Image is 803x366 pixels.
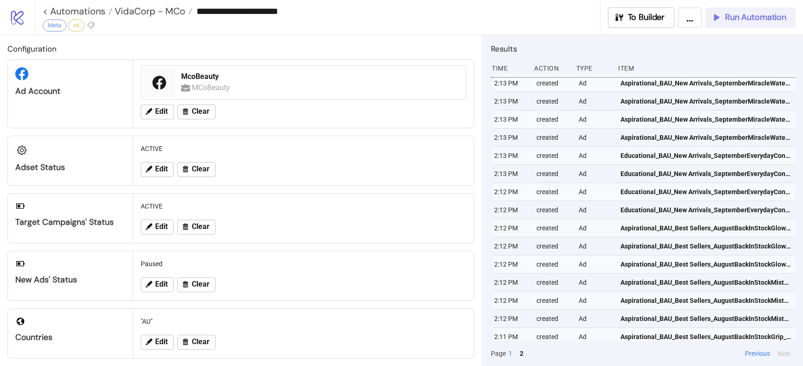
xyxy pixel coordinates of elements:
[535,237,571,255] div: created
[181,72,460,82] div: McoBeauty
[15,86,125,97] div: Ad Account
[15,274,125,285] div: New Ads' Status
[578,111,614,128] div: Ad
[535,274,571,291] div: created
[620,96,791,106] span: Aspirational_BAU_New Arrivals_SeptemberMiracleWaterCream_Polished_Carousel - Image_20250904_ANZ
[620,150,791,161] span: Educational_BAU_New Arrivals_SeptemberEverydayContourStick_Polished_Video_20250904_ANZ
[493,328,529,346] div: 2:11 PM
[15,217,125,228] div: Target Campaigns' Status
[620,201,791,219] a: Educational_BAU_New Arrivals_SeptemberEverydayContourStick_Polished_Video_20250904_ANZ
[535,111,571,128] div: created
[493,274,529,291] div: 2:12 PM
[535,328,571,346] div: created
[620,328,791,346] a: Aspirational_BAU_Best Sellers_AugustBackInStockGrip_Polished_Image_20250814_ANZ
[493,165,529,183] div: 2:13 PM
[493,92,529,110] div: 2:13 PM
[620,132,791,143] span: Aspirational_BAU_New Arrivals_SeptemberMiracleWaterCream_Polished_Carousel - Image_20250904_ANZ
[491,59,527,77] div: Time
[620,277,791,288] span: Aspirational_BAU_Best Sellers_AugustBackInStockMist_Polished_Image_20250814_ANZ
[578,292,614,309] div: Ad
[535,165,571,183] div: created
[7,43,474,55] h2: Configuration
[620,92,791,110] a: Aspirational_BAU_New Arrivals_SeptemberMiracleWaterCream_Polished_Carousel - Image_20250904_ANZ
[493,74,529,92] div: 2:13 PM
[620,219,791,237] a: Aspirational_BAU_Best Sellers_AugustBackInStockGlow_Polished_Image_20250814_ANZ
[617,59,796,77] div: Item
[141,105,174,119] button: Edit
[177,335,215,350] button: Clear
[535,310,571,327] div: created
[578,147,614,164] div: Ad
[491,43,796,55] h2: Results
[141,335,174,350] button: Edit
[137,197,470,215] div: ACTIVE
[141,220,174,235] button: Edit
[43,20,66,32] div: Meta
[578,92,614,110] div: Ad
[578,255,614,273] div: Ad
[578,165,614,183] div: Ad
[535,92,571,110] div: created
[155,165,168,173] span: Edit
[141,277,174,292] button: Edit
[493,219,529,237] div: 2:12 PM
[608,7,675,28] button: To Builder
[177,220,215,235] button: Clear
[155,280,168,288] span: Edit
[578,328,614,346] div: Ad
[578,201,614,219] div: Ad
[578,237,614,255] div: Ad
[192,338,209,346] span: Clear
[620,237,791,255] a: Aspirational_BAU_Best Sellers_AugustBackInStockGlow_Polished_Image_20250814_ANZ
[620,169,791,179] span: Educational_BAU_New Arrivals_SeptemberEverydayContourStick_Polished_Video_20250904_ANZ
[137,313,470,330] div: "AU"
[578,274,614,291] div: Ad
[535,129,571,146] div: created
[192,165,209,173] span: Clear
[141,162,174,177] button: Edit
[620,274,791,291] a: Aspirational_BAU_Best Sellers_AugustBackInStockMist_Polished_Image_20250814_ANZ
[678,7,702,28] button: ...
[620,187,791,197] span: Educational_BAU_New Arrivals_SeptemberEverydayContourStick_Polished_Video_20250904_ANZ
[15,332,125,343] div: Countries
[578,310,614,327] div: Ad
[578,219,614,237] div: Ad
[620,114,791,124] span: Aspirational_BAU_New Arrivals_SeptemberMiracleWaterCream_Polished_Carousel - Image_20250904_ANZ
[517,348,526,359] button: 2
[578,183,614,201] div: Ad
[620,147,791,164] a: Educational_BAU_New Arrivals_SeptemberEverydayContourStick_Polished_Video_20250904_ANZ
[620,165,791,183] a: Educational_BAU_New Arrivals_SeptemberEverydayContourStick_Polished_Video_20250904_ANZ
[620,183,791,201] a: Educational_BAU_New Arrivals_SeptemberEverydayContourStick_Polished_Video_20250904_ANZ
[620,78,791,88] span: Aspirational_BAU_New Arrivals_SeptemberMiracleWaterCream_Polished_Carousel - Image_20250904_ANZ
[192,280,209,288] span: Clear
[493,310,529,327] div: 2:12 PM
[535,74,571,92] div: created
[493,237,529,255] div: 2:12 PM
[493,255,529,273] div: 2:12 PM
[533,59,569,77] div: Action
[742,348,773,359] button: Previous
[620,74,791,92] a: Aspirational_BAU_New Arrivals_SeptemberMiracleWaterCream_Polished_Carousel - Image_20250904_ANZ
[628,12,665,23] span: To Builder
[493,147,529,164] div: 2:13 PM
[155,107,168,116] span: Edit
[535,183,571,201] div: created
[620,129,791,146] a: Aspirational_BAU_New Arrivals_SeptemberMiracleWaterCream_Polished_Carousel - Image_20250904_ANZ
[192,107,209,116] span: Clear
[43,7,112,16] a: < Automations
[725,12,786,23] span: Run Automation
[493,183,529,201] div: 2:12 PM
[177,105,215,119] button: Clear
[620,241,791,251] span: Aspirational_BAU_Best Sellers_AugustBackInStockGlow_Polished_Image_20250814_ANZ
[493,129,529,146] div: 2:13 PM
[620,223,791,233] span: Aspirational_BAU_Best Sellers_AugustBackInStockGlow_Polished_Image_20250814_ANZ
[620,255,791,273] a: Aspirational_BAU_Best Sellers_AugustBackInStockGlow_Polished_Image_20250814_ANZ
[491,348,506,359] span: Page
[535,255,571,273] div: created
[15,162,125,173] div: Adset Status
[578,129,614,146] div: Ad
[112,5,185,17] span: VidaCorp - MCo
[620,259,791,269] span: Aspirational_BAU_Best Sellers_AugustBackInStockGlow_Polished_Image_20250814_ANZ
[620,292,791,309] a: Aspirational_BAU_Best Sellers_AugustBackInStockMist_Polished_Image_20250814_ANZ
[177,277,215,292] button: Clear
